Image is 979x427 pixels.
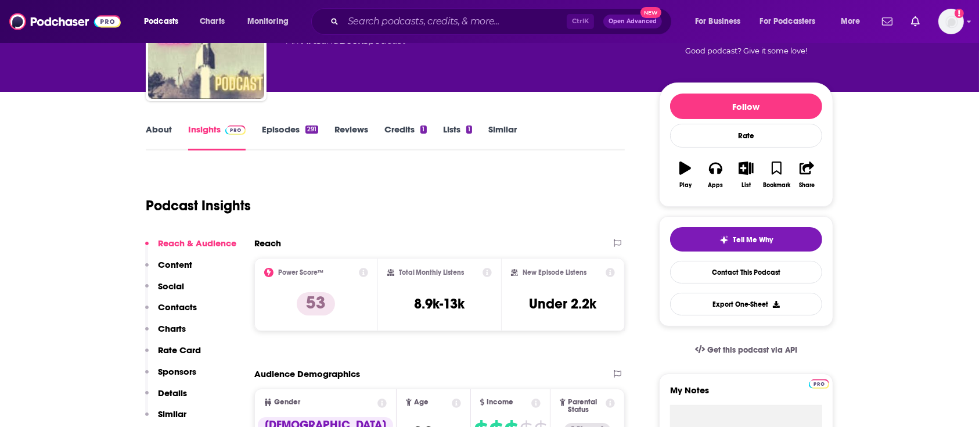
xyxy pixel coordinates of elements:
p: Contacts [158,302,197,313]
span: Charts [200,13,225,30]
button: Share [792,154,822,196]
a: Charts [192,12,232,31]
button: Export One-Sheet [670,293,822,315]
img: User Profile [938,9,964,34]
a: Reviews [334,124,368,150]
button: Bookmark [761,154,791,196]
h2: Reach [254,238,281,249]
button: open menu [239,12,304,31]
p: Details [158,387,187,399]
img: tell me why sparkle [719,235,729,245]
span: Ctrl K [567,14,594,29]
button: Sponsors [145,366,196,387]
a: InsightsPodchaser Pro [188,124,246,150]
span: Open Advanced [609,19,657,24]
button: Content [145,259,192,281]
a: Episodes291 [262,124,318,150]
button: Reach & Audience [145,238,236,259]
div: Apps [708,182,724,189]
button: open menu [753,12,833,31]
button: open menu [833,12,875,31]
button: open menu [136,12,193,31]
div: Share [799,182,815,189]
p: Rate Card [158,345,201,356]
button: Social [145,281,184,302]
button: Play [670,154,700,196]
p: Reach & Audience [158,238,236,249]
div: List [742,182,751,189]
button: Rate Card [145,345,201,366]
button: open menu [687,12,755,31]
button: Charts [145,323,186,345]
div: 1 [420,125,426,134]
div: Bookmark [763,182,790,189]
span: Podcasts [144,13,178,30]
span: Parental Status [568,399,604,414]
button: tell me why sparkleTell Me Why [670,227,822,252]
button: Apps [700,154,730,196]
span: Monitoring [247,13,289,30]
p: Sponsors [158,366,196,377]
span: Good podcast? Give it some love! [685,46,807,55]
a: Show notifications dropdown [877,12,897,31]
button: Open AdvancedNew [603,15,662,28]
div: 1 [466,125,472,134]
button: Contacts [145,302,197,323]
div: Play [679,182,692,189]
h1: Podcast Insights [146,197,251,214]
h2: Audience Demographics [254,368,360,379]
a: Lists1 [443,124,472,150]
a: Get this podcast via API [686,336,807,364]
span: For Podcasters [760,13,816,30]
button: Details [145,387,187,409]
h3: 8.9k-13k [414,295,465,313]
p: Content [158,259,192,270]
div: Rate [670,124,822,148]
a: Contact This Podcast [670,261,822,284]
a: Credits1 [384,124,426,150]
h3: Under 2.2k [530,295,597,313]
span: Logged in as AnnaO [938,9,964,34]
a: Pro website [809,378,829,389]
span: For Business [695,13,741,30]
h2: Power Score™ [278,268,323,277]
p: 53 [297,292,335,315]
img: Podchaser Pro [225,125,246,135]
img: Podchaser - Follow, Share and Rate Podcasts [9,10,121,33]
p: Similar [158,408,186,419]
img: Podchaser Pro [809,379,829,389]
a: Similar [488,124,517,150]
h2: New Episode Listens [523,268,586,277]
div: Search podcasts, credits, & more... [322,8,683,35]
input: Search podcasts, credits, & more... [343,12,567,31]
a: Show notifications dropdown [906,12,924,31]
a: About [146,124,172,150]
p: Charts [158,323,186,334]
h2: Total Monthly Listens [399,268,465,277]
span: Income [487,399,513,406]
p: Social [158,281,184,292]
span: Age [414,399,429,406]
svg: Add a profile image [955,9,964,18]
span: New [640,7,661,18]
button: Follow [670,94,822,119]
span: Gender [274,399,300,406]
span: Tell Me Why [733,235,773,245]
label: My Notes [670,385,822,405]
span: More [841,13,861,30]
span: Get this podcast via API [707,345,797,355]
div: 291 [305,125,318,134]
button: List [731,154,761,196]
button: Show profile menu [938,9,964,34]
